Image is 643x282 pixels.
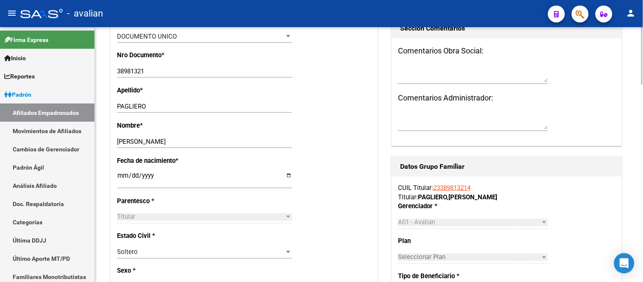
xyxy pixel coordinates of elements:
[4,35,48,45] span: Firma Express
[67,4,103,23] span: - avalian
[4,72,35,81] span: Reportes
[398,254,540,261] span: Seleccionar Plan
[4,53,26,63] span: Inicio
[398,202,463,211] p: Gerenciador *
[117,196,193,206] p: Parentesco *
[117,248,138,256] span: Soltero
[433,184,470,192] a: 23389813214
[418,193,497,201] strong: PAGLIERO [PERSON_NAME]
[117,156,193,165] p: Fecha de nacimiento
[398,219,435,226] span: A01 - Avalian
[398,92,615,104] h3: Comentarios Administrador:
[117,50,193,60] p: Nro Documento
[117,86,193,95] p: Apellido
[117,213,135,221] span: Titular
[400,22,613,35] h1: Sección Comentarios
[4,90,31,99] span: Padrón
[7,8,17,18] mat-icon: menu
[117,33,177,40] span: DOCUMENTO UNICO
[626,8,636,18] mat-icon: person
[117,232,193,241] p: Estado Civil *
[400,160,613,173] h1: Datos Grupo Familiar
[614,253,635,274] div: Open Intercom Messenger
[117,266,193,276] p: Sexo *
[398,272,463,281] p: Tipo de Beneficiario *
[398,237,463,246] p: Plan
[398,183,615,202] div: CUIL Titular: Titular:
[447,193,448,201] span: ,
[117,121,193,130] p: Nombre
[398,45,615,57] h3: Comentarios Obra Social:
